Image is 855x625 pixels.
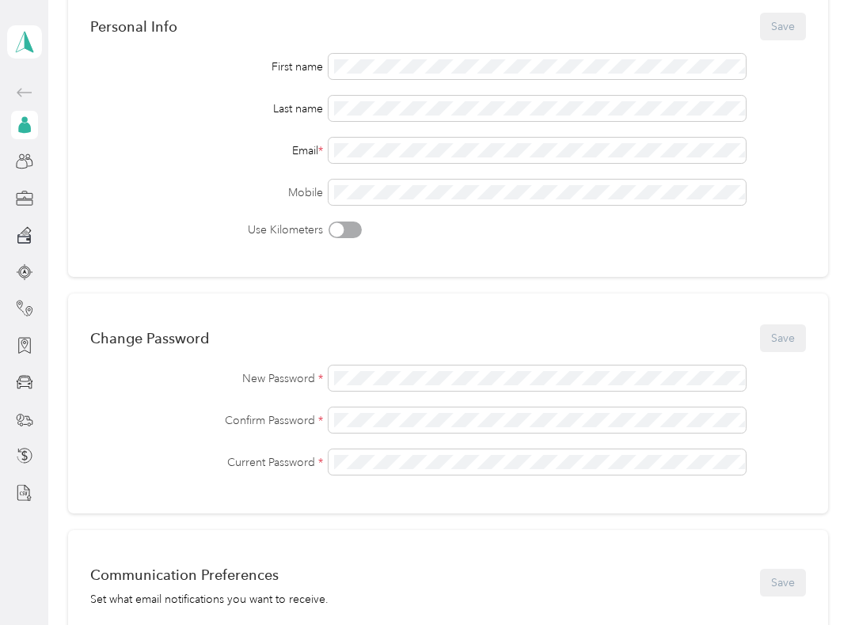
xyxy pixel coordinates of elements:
[766,536,855,625] iframe: Everlance-gr Chat Button Frame
[90,142,323,159] div: Email
[90,184,323,201] label: Mobile
[90,370,323,387] label: New Password
[90,454,323,471] label: Current Password
[90,330,209,347] div: Change Password
[90,566,329,583] div: Communication Preferences
[90,59,323,75] div: First name
[90,222,323,238] label: Use Kilometers
[90,18,177,35] div: Personal Info
[90,591,329,608] div: Set what email notifications you want to receive.
[90,412,323,429] label: Confirm Password
[90,100,323,117] div: Last name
